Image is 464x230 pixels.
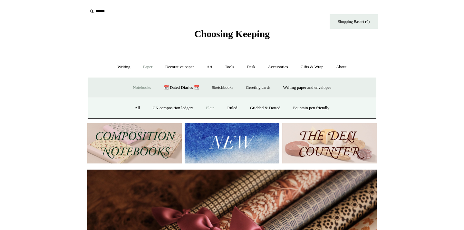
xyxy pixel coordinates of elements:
a: Accessories [262,58,294,76]
img: New.jpg__PID:f73bdf93-380a-4a35-bcfe-7823039498e1 [185,123,279,163]
a: Notebooks [127,79,157,96]
a: Paper [137,58,159,76]
a: Plain [200,99,220,117]
img: The Deli Counter [282,123,377,163]
a: Fountain pen friendly [287,99,335,117]
a: Sketchbooks [206,79,239,96]
span: Choosing Keeping [194,28,270,39]
a: Greeting cards [240,79,276,96]
a: CK composition ledgers [147,99,199,117]
img: 202302 Composition ledgers.jpg__PID:69722ee6-fa44-49dd-a067-31375e5d54ec [87,123,182,163]
a: Gifts & Wrap [295,58,329,76]
a: Decorative paper [159,58,200,76]
a: Gridded & Dotted [244,99,286,117]
a: Desk [241,58,261,76]
a: Art [201,58,218,76]
a: Writing paper and envelopes [277,79,337,96]
a: All [129,99,146,117]
a: Writing [112,58,136,76]
a: About [330,58,353,76]
a: Tools [219,58,240,76]
a: 📆 Dated Diaries 📆 [158,79,205,96]
a: Shopping Basket (0) [330,14,378,29]
a: Choosing Keeping [194,34,270,38]
a: Ruled [221,99,243,117]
